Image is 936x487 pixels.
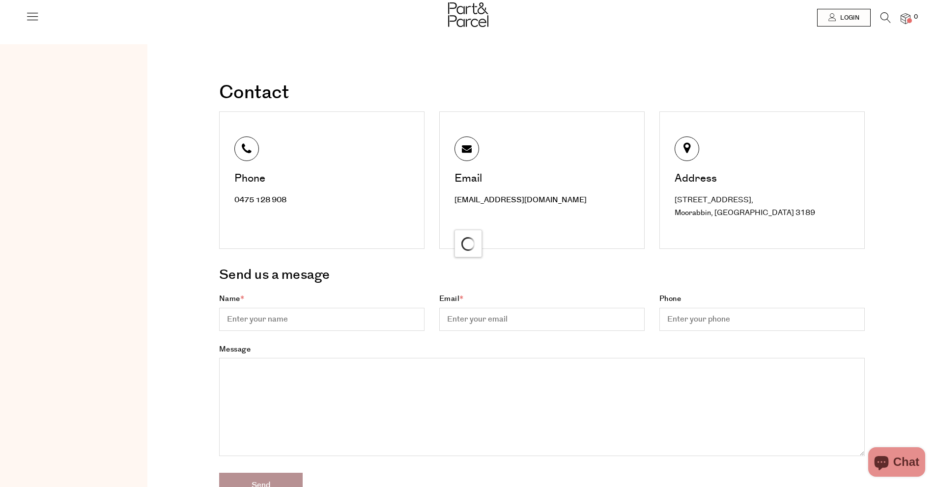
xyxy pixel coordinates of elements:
textarea: Message [219,358,865,456]
a: Login [817,9,871,27]
label: Phone [659,294,865,331]
span: 0 [911,13,920,22]
label: Name [219,294,425,331]
h3: Send us a mesage [219,264,865,286]
a: 0 [901,13,910,24]
input: Name* [219,308,425,331]
label: Email [439,294,645,331]
input: Phone [659,308,865,331]
inbox-online-store-chat: Shopify online store chat [865,447,928,479]
div: Phone [234,173,412,184]
div: [STREET_ADDRESS], Moorabbin, [GEOGRAPHIC_DATA] 3189 [675,194,852,219]
img: Part&Parcel [448,2,488,27]
div: Address [675,173,852,184]
label: Message [219,344,865,460]
div: Email [454,173,632,184]
input: Email* [439,308,645,331]
a: [EMAIL_ADDRESS][DOMAIN_NAME] [454,195,587,205]
span: Login [838,14,859,22]
h1: Contact [219,83,865,102]
a: 0475 128 908 [234,195,286,205]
